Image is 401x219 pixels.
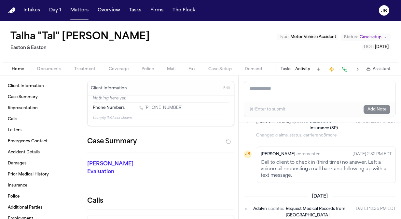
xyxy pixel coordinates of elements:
[10,31,150,43] h1: Talha "Tal" [PERSON_NAME]
[244,150,252,158] div: JB
[261,151,295,158] span: [PERSON_NAME]
[5,169,78,180] a: Prior Medical History
[5,125,78,135] a: Letters
[362,44,391,50] button: Edit DOL: 2025-06-23
[310,119,351,132] a: State Farm Insurance (3P)
[10,31,150,43] button: Edit matter name
[314,65,323,74] button: Add Task
[364,105,390,114] button: Add Note
[344,35,358,40] span: Status:
[87,197,234,206] h2: Calls
[341,33,391,41] button: Change status from Case setup
[316,134,337,137] span: and 5 more
[292,119,308,132] span: updated
[90,86,128,91] h3: Client Information
[5,136,78,147] a: Emergency Contact
[360,35,381,40] span: Case setup
[142,67,154,72] span: Police
[139,105,183,110] a: Call 1 (213) 298-2289
[373,67,391,72] span: Assistant
[295,67,310,72] button: Activity
[170,5,198,16] button: The Flock
[10,44,152,52] h2: Easton & Easton
[5,103,78,113] a: Representation
[353,150,392,158] time: August 27, 2025 at 1:32 PM
[208,67,232,72] span: Case Setup
[5,92,78,102] a: Case Summary
[148,5,166,16] button: Firms
[290,35,336,39] span: Motor Vehicle Accident
[5,114,78,124] a: Calls
[21,5,43,16] button: Intakes
[256,133,351,138] span: Changed: claims, status, carrier
[356,119,396,138] time: August 27, 2025 at 1:36 PM
[8,7,16,14] a: Home
[221,83,232,94] button: Edit
[47,5,64,16] button: Day 1
[95,5,123,16] button: Overview
[253,206,267,219] span: Adalyn
[366,67,391,72] button: Assistant
[12,67,24,72] span: Home
[167,67,175,72] span: Mail
[281,67,291,72] button: Tasks
[127,5,144,16] button: Tasks
[87,160,131,176] p: [PERSON_NAME] Evaluation
[327,65,336,74] button: Create Immediate Task
[74,67,96,72] span: Treatment
[286,206,349,219] a: Request Medical Records from [GEOGRAPHIC_DATA]
[5,180,78,191] a: Insurance
[188,67,195,72] span: Fax
[286,207,345,217] span: Request Medical Records from [GEOGRAPHIC_DATA]
[5,191,78,202] a: Police
[279,35,289,39] span: Type :
[340,65,349,74] button: Make a Call
[245,67,262,72] span: Demand
[93,105,125,110] span: Phone Numbers
[261,160,392,179] p: Call to client to check in (third time) no answer. Left a voicemail requesting a call back and fo...
[375,45,389,49] span: [DATE]
[364,45,374,49] span: DOL :
[5,147,78,158] a: Accident Details
[223,86,230,91] span: Edit
[93,116,229,121] p: 11 empty fields not shown.
[256,119,291,132] span: [PERSON_NAME]
[268,206,284,219] span: updated
[5,81,78,91] a: Client Information
[93,96,229,102] p: Nothing here yet.
[68,5,91,16] button: Matters
[277,34,338,40] button: Edit Type: Motor Vehicle Accident
[5,202,78,213] a: Additional Parties
[308,193,332,200] span: [DATE]
[5,158,78,169] a: Damages
[249,107,285,112] div: ⌘+Enter to submit
[87,136,137,147] h2: Case Summary
[297,151,321,158] span: commented
[8,7,16,14] img: Finch Logo
[37,67,61,72] span: Documents
[109,67,129,72] span: Coverage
